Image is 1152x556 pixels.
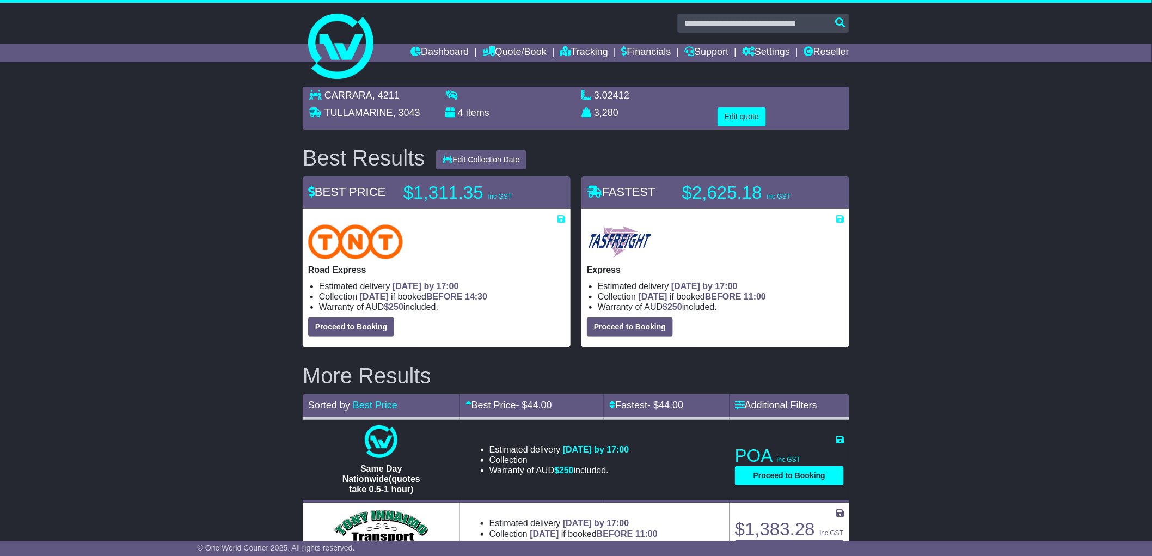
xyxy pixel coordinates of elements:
[372,90,400,101] span: , 4211
[554,540,574,549] span: $
[777,456,800,463] span: inc GST
[598,281,844,291] li: Estimated delivery
[684,44,728,62] a: Support
[308,400,350,411] span: Sorted by
[393,282,459,291] span: [DATE] by 17:00
[389,302,403,311] span: 250
[308,224,403,259] img: TNT Domestic: Road Express
[482,44,547,62] a: Quote/Book
[465,400,552,411] a: Best Price- $44.00
[360,292,389,301] span: [DATE]
[609,400,683,411] a: Fastest- $44.00
[622,44,671,62] a: Financials
[635,529,658,539] span: 11:00
[319,302,565,312] li: Warranty of AUD included.
[334,510,429,542] img: Tony Innaimo Transport: General
[735,445,844,467] p: POA
[587,185,655,199] span: FASTEST
[594,90,629,101] span: 3.02412
[563,518,629,528] span: [DATE] by 17:00
[804,44,849,62] a: Reseller
[426,292,463,301] span: BEFORE
[587,317,673,337] button: Proceed to Booking
[671,282,738,291] span: [DATE] by 17:00
[767,193,791,200] span: inc GST
[598,302,844,312] li: Warranty of AUD included.
[365,425,397,458] img: One World Courier: Same Day Nationwide(quotes take 0.5-1 hour)
[528,400,552,411] span: 44.00
[705,292,742,301] span: BEFORE
[587,265,844,275] p: Express
[682,182,818,204] p: $2,625.18
[667,302,682,311] span: 250
[489,455,629,465] li: Collection
[554,466,574,475] span: $
[663,302,682,311] span: $
[384,302,403,311] span: $
[403,182,540,204] p: $1,311.35
[530,529,559,539] span: [DATE]
[587,224,653,259] img: Tasfreight: Express
[466,107,489,118] span: items
[563,445,629,454] span: [DATE] by 17:00
[594,107,618,118] span: 3,280
[559,466,574,475] span: 250
[308,185,385,199] span: BEST PRICE
[489,518,658,528] li: Estimated delivery
[559,540,574,549] span: 250
[324,107,393,118] span: TULLAMARINE
[489,539,658,549] li: Warranty of AUD included.
[297,146,431,170] div: Best Results
[319,291,565,302] li: Collection
[198,543,355,552] span: © One World Courier 2025. All rights reserved.
[489,529,658,539] li: Collection
[659,400,683,411] span: 44.00
[308,265,565,275] p: Road Express
[319,281,565,291] li: Estimated delivery
[488,193,512,200] span: inc GST
[465,292,487,301] span: 14:30
[342,464,420,494] span: Same Day Nationwide(quotes take 0.5-1 hour)
[820,529,843,537] span: inc GST
[735,466,844,485] button: Proceed to Booking
[639,292,667,301] span: [DATE]
[735,518,844,540] p: $1,383.28
[560,44,608,62] a: Tracking
[303,364,849,388] h2: More Results
[735,400,817,411] a: Additional Filters
[530,529,658,539] span: if booked
[360,292,487,301] span: if booked
[489,444,629,455] li: Estimated delivery
[436,150,527,169] button: Edit Collection Date
[489,465,629,475] li: Warranty of AUD included.
[718,107,766,126] button: Edit quote
[353,400,397,411] a: Best Price
[308,317,394,337] button: Proceed to Booking
[458,107,463,118] span: 4
[597,529,633,539] span: BEFORE
[744,292,766,301] span: 11:00
[639,292,766,301] span: if booked
[324,90,372,101] span: CARRARA
[742,44,790,62] a: Settings
[410,44,469,62] a: Dashboard
[598,291,844,302] li: Collection
[647,400,683,411] span: - $
[516,400,552,411] span: - $
[393,107,420,118] span: , 3043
